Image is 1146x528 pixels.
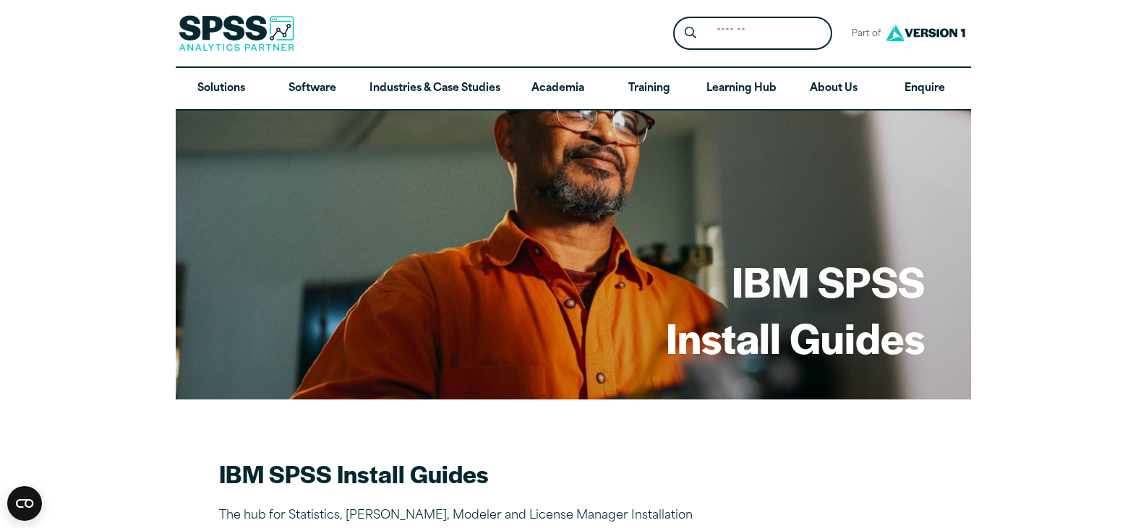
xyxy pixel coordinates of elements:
a: Solutions [176,68,267,110]
a: Industries & Case Studies [358,68,512,110]
img: Version1 Logo [882,20,969,46]
img: SPSS Analytics Partner [179,15,294,51]
a: Training [603,68,694,110]
a: Enquire [879,68,970,110]
a: Academia [512,68,603,110]
h1: IBM SPSS Install Guides [666,253,925,365]
a: Learning Hub [695,68,788,110]
button: Open CMP widget [7,486,42,521]
a: About Us [788,68,879,110]
nav: Desktop version of site main menu [176,68,971,110]
button: Search magnifying glass icon [677,20,704,47]
h2: IBM SPSS Install Guides [219,457,725,490]
a: Software [267,68,358,110]
svg: Search magnifying glass icon [685,27,696,39]
span: Part of [844,24,882,45]
form: Site Header Search Form [673,17,832,51]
